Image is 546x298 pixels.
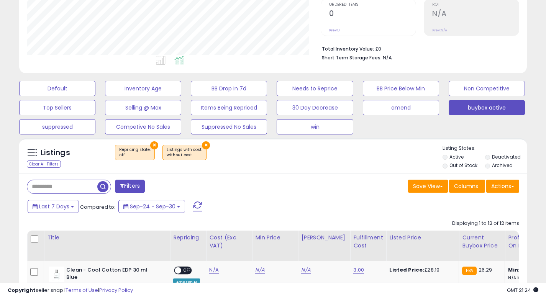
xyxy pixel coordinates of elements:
[454,182,478,190] span: Columns
[209,266,218,274] a: N/A
[119,147,151,158] span: Repricing state :
[119,152,151,158] div: off
[41,147,70,158] h5: Listings
[508,266,520,273] b: Min:
[19,119,95,134] button: suppressed
[353,234,383,250] div: Fulfillment Cost
[8,287,36,294] strong: Copyright
[181,267,193,274] span: OFF
[66,287,98,294] a: Terms of Use
[449,81,525,96] button: Non Competitive
[277,119,353,134] button: win
[130,203,175,210] span: Sep-24 - Sep-30
[105,81,181,96] button: Inventory Age
[432,28,447,33] small: Prev: N/A
[322,44,513,53] li: £0
[462,267,476,275] small: FBA
[432,9,519,20] h2: N/A
[389,234,456,242] div: Listed Price
[449,154,464,160] label: Active
[255,234,295,242] div: Min Price
[202,141,210,149] button: ×
[449,162,477,169] label: Out of Stock
[105,119,181,134] button: Competive No Sales
[322,46,374,52] b: Total Inventory Value:
[462,234,502,250] div: Current Buybox Price
[105,100,181,115] button: Selling @ Max
[28,200,79,213] button: Last 7 Days
[19,81,95,96] button: Default
[66,267,159,283] b: Clean - Cool Cotton EDP 30 ml Blue
[389,266,424,273] b: Listed Price:
[492,154,521,160] label: Deactivated
[191,100,267,115] button: Items Being Repriced
[408,180,448,193] button: Save View
[47,234,167,242] div: Title
[479,266,492,273] span: 26.29
[167,152,202,158] div: without cost
[209,234,249,250] div: Cost (Exc. VAT)
[301,266,310,274] a: N/A
[115,180,145,193] button: Filters
[329,28,340,33] small: Prev: 0
[329,9,416,20] h2: 0
[191,119,267,134] button: Suppressed No Sales
[492,162,513,169] label: Archived
[167,147,202,158] span: Listings with cost :
[99,287,133,294] a: Privacy Policy
[363,100,439,115] button: amend
[507,287,538,294] span: 2025-10-8 21:24 GMT
[301,234,347,242] div: [PERSON_NAME]
[452,220,519,227] div: Displaying 1 to 12 of 12 items
[449,100,525,115] button: buybox active
[27,160,61,168] div: Clear All Filters
[39,203,69,210] span: Last 7 Days
[8,287,133,294] div: seller snap | |
[173,234,203,242] div: Repricing
[486,180,519,193] button: Actions
[19,100,95,115] button: Top Sellers
[255,266,264,274] a: N/A
[353,266,364,274] a: 3.00
[118,200,185,213] button: Sep-24 - Sep-30
[322,54,382,61] b: Short Term Storage Fees:
[443,145,527,152] p: Listing States:
[49,267,64,282] img: 31slUNSZbmL._SL40_.jpg
[363,81,439,96] button: BB Price Below Min
[277,81,353,96] button: Needs to Reprice
[80,203,115,211] span: Compared to:
[150,141,158,149] button: ×
[277,100,353,115] button: 30 Day Decrease
[329,3,416,7] span: Ordered Items
[389,267,453,273] div: £28.19
[383,54,392,61] span: N/A
[191,81,267,96] button: BB Drop in 7d
[432,3,519,7] span: ROI
[449,180,485,193] button: Columns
